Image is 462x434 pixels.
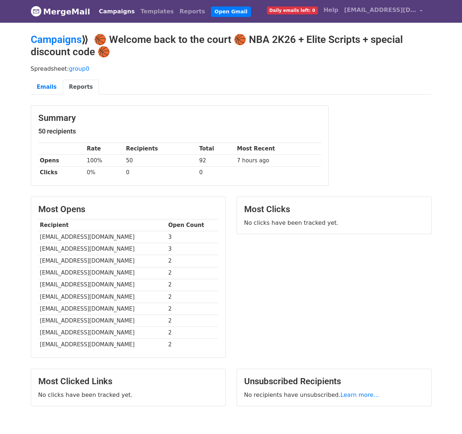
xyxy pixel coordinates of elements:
[69,65,90,72] a: group0
[167,303,218,315] td: 2
[167,231,218,243] td: 3
[198,167,236,179] td: 0
[167,339,218,351] td: 2
[167,327,218,339] td: 2
[124,155,198,167] td: 50
[31,4,90,19] a: MergeMail
[244,376,424,387] h3: Unsubscribed Recipients
[85,143,124,155] th: Rate
[177,4,208,19] a: Reports
[31,6,42,17] img: MergeMail logo
[244,204,424,215] h3: Most Clicks
[198,143,236,155] th: Total
[124,167,198,179] td: 0
[38,219,167,231] th: Recipient
[321,3,341,17] a: Help
[38,279,167,291] td: [EMAIL_ADDRESS][DOMAIN_NAME]
[38,315,167,326] td: [EMAIL_ADDRESS][DOMAIN_NAME]
[344,6,416,14] span: [EMAIL_ADDRESS][DOMAIN_NAME]
[38,339,167,351] td: [EMAIL_ADDRESS][DOMAIN_NAME]
[244,391,424,399] p: No recipients have unsubscribed.
[235,143,321,155] th: Most Recent
[38,243,167,255] td: [EMAIL_ADDRESS][DOMAIN_NAME]
[167,279,218,291] td: 2
[167,219,218,231] th: Open Count
[63,80,99,95] a: Reports
[244,219,424,227] p: No clicks have been tracked yet.
[38,391,218,399] p: No clicks have been tracked yet.
[341,3,426,20] a: [EMAIL_ADDRESS][DOMAIN_NAME]
[31,34,432,58] h2: ⟫ 🏀 Welcome back to the court 🏀 NBA 2K26 + Elite Scripts + special discount code 🏀
[38,267,167,279] td: [EMAIL_ADDRESS][DOMAIN_NAME]
[38,231,167,243] td: [EMAIL_ADDRESS][DOMAIN_NAME]
[85,155,124,167] td: 100%
[167,315,218,326] td: 2
[31,80,63,95] a: Emails
[96,4,138,19] a: Campaigns
[167,267,218,279] td: 2
[38,291,167,303] td: [EMAIL_ADDRESS][DOMAIN_NAME]
[167,243,218,255] td: 3
[38,167,85,179] th: Clicks
[38,155,85,167] th: Opens
[341,391,379,398] a: Learn more...
[38,327,167,339] td: [EMAIL_ADDRESS][DOMAIN_NAME]
[124,143,198,155] th: Recipients
[38,113,321,123] h3: Summary
[138,4,177,19] a: Templates
[267,6,318,14] span: Daily emails left: 0
[38,127,321,135] h5: 50 recipients
[38,376,218,387] h3: Most Clicked Links
[38,303,167,315] td: [EMAIL_ADDRESS][DOMAIN_NAME]
[211,6,251,17] a: Open Gmail
[235,155,321,167] td: 7 hours ago
[31,34,82,45] a: Campaigns
[198,155,236,167] td: 92
[31,65,432,73] p: Spreadsheet:
[264,3,321,17] a: Daily emails left: 0
[167,255,218,267] td: 2
[38,255,167,267] td: [EMAIL_ADDRESS][DOMAIN_NAME]
[167,291,218,303] td: 2
[38,204,218,215] h3: Most Opens
[85,167,124,179] td: 0%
